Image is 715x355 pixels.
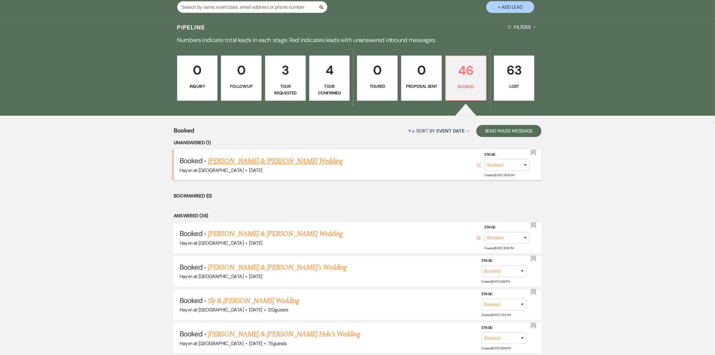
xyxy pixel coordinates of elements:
[498,83,531,90] p: Lost
[484,151,529,158] label: Stage:
[450,60,482,81] p: 46
[401,56,442,101] a: 0Proposal Sent
[450,83,482,90] p: Booked
[268,307,288,313] span: 120 guests
[476,125,542,137] button: Send Mass Message
[269,83,302,96] p: Tour Requested
[249,240,262,246] span: [DATE]
[181,83,214,90] p: Inquiry
[180,340,244,347] span: Hayvn at [GEOGRAPHIC_DATA]
[268,340,287,347] span: 75 guests
[221,56,262,101] a: 0Follow Up
[269,60,302,80] p: 3
[180,296,202,305] span: Booked
[225,60,258,80] p: 0
[445,56,486,101] a: 46Booked
[481,280,510,283] span: Created: [DATE] 9:18 PM
[177,1,327,13] input: Search by name, event date, email address or phone number
[481,346,510,350] span: Created: [DATE] 8:39 PM
[208,295,299,306] a: Sly & [PERSON_NAME] Wedding
[408,128,415,134] span: ↑↓
[481,258,526,264] label: Stage:
[208,228,342,239] a: [PERSON_NAME] & [PERSON_NAME] Wedding
[405,123,471,139] button: Sort By Event Date
[481,324,526,331] label: Stage:
[249,167,262,173] span: [DATE]
[180,167,244,173] span: Hayvn at [GEOGRAPHIC_DATA]
[208,262,347,273] a: [PERSON_NAME] & [PERSON_NAME]'s Wedding
[180,240,244,246] span: Hayvn at [GEOGRAPHIC_DATA]
[361,60,394,80] p: 0
[249,340,262,347] span: [DATE]
[177,23,205,32] h3: Pipeline
[174,126,194,139] span: Booked
[180,262,202,272] span: Booked
[180,273,244,280] span: Hayvn at [GEOGRAPHIC_DATA]
[484,224,529,231] label: Stage:
[486,1,534,13] button: + Add Lead
[405,60,438,80] p: 0
[357,56,398,101] a: 0Toured
[313,60,346,80] p: 4
[494,56,535,101] a: 63Lost
[180,229,202,238] span: Booked
[177,56,218,101] a: 0Inquiry
[180,307,244,313] span: Hayvn at [GEOGRAPHIC_DATA]
[180,156,202,165] span: Booked
[481,313,510,317] span: Created: [DATE] 7:32 AM
[208,156,342,167] a: [PERSON_NAME] & [PERSON_NAME] Wedding
[174,192,542,200] li: Bookmarked (0)
[174,139,542,147] li: Unanswered (1)
[181,60,214,80] p: 0
[249,273,262,280] span: [DATE]
[505,19,538,35] button: Filters
[225,83,258,90] p: Follow Up
[313,83,346,96] p: Tour Confirmed
[309,56,350,101] a: 4Tour Confirmed
[361,83,394,90] p: Toured
[405,83,438,90] p: Proposal Sent
[437,128,465,134] span: Event Date
[484,246,514,250] span: Created: [DATE] 10:19 PM
[498,60,531,80] p: 63
[174,212,542,220] li: Answered (38)
[249,307,262,313] span: [DATE]
[481,291,526,298] label: Stage:
[484,173,514,177] span: Created: [DATE] 9:08 AM
[141,35,574,45] p: Numbers indicate total leads in each stage. Red indicates leads with unanswered inbound messages.
[265,56,306,101] a: 3Tour Requested
[208,329,360,340] a: [PERSON_NAME] & [PERSON_NAME] Hele's Wedding
[180,329,202,338] span: Booked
